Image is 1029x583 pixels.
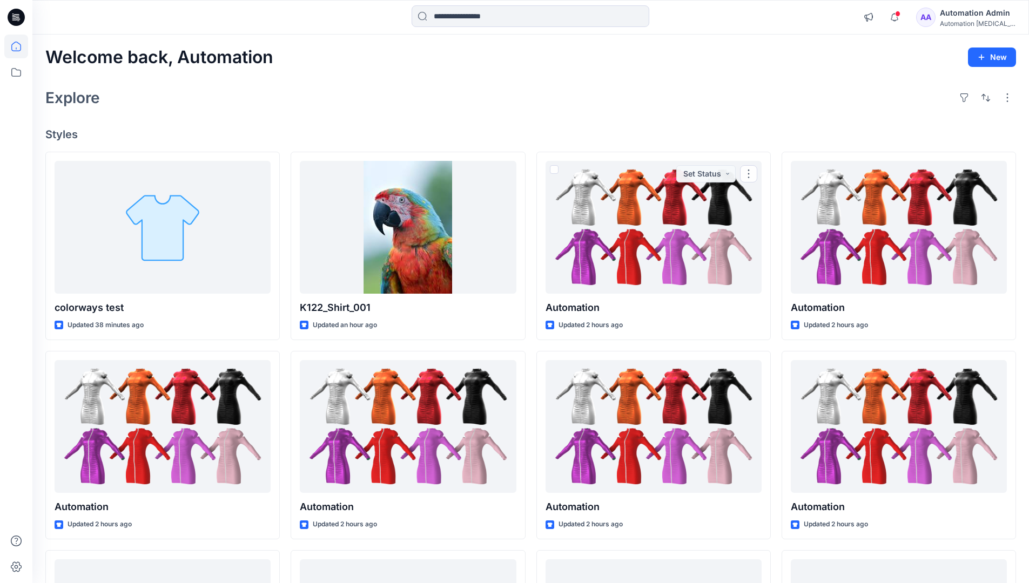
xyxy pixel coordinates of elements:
h2: Explore [45,89,100,106]
h2: Welcome back, Automation [45,48,273,67]
a: Automation [546,161,762,294]
div: Automation [MEDICAL_DATA]... [940,19,1015,28]
p: Automation [791,499,1007,514]
a: Automation [300,360,516,493]
p: Updated 2 hours ago [559,320,623,331]
p: colorways test [55,300,271,315]
p: Automation [546,300,762,315]
p: Automation [300,499,516,514]
div: AA [916,8,936,27]
a: colorways test [55,161,271,294]
p: Updated 2 hours ago [313,519,377,530]
p: Automation [55,499,271,514]
a: Automation [546,360,762,493]
a: Automation [55,360,271,493]
p: Updated 2 hours ago [804,320,868,331]
p: K122_Shirt_001 [300,300,516,315]
p: Updated an hour ago [313,320,377,331]
h4: Styles [45,128,1016,141]
p: Automation [546,499,762,514]
a: Automation [791,360,1007,493]
button: New [968,48,1016,67]
p: Updated 38 minutes ago [68,320,144,331]
p: Automation [791,300,1007,315]
a: Automation [791,161,1007,294]
p: Updated 2 hours ago [804,519,868,530]
p: Updated 2 hours ago [559,519,623,530]
a: K122_Shirt_001 [300,161,516,294]
p: Updated 2 hours ago [68,519,132,530]
div: Automation Admin [940,6,1015,19]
